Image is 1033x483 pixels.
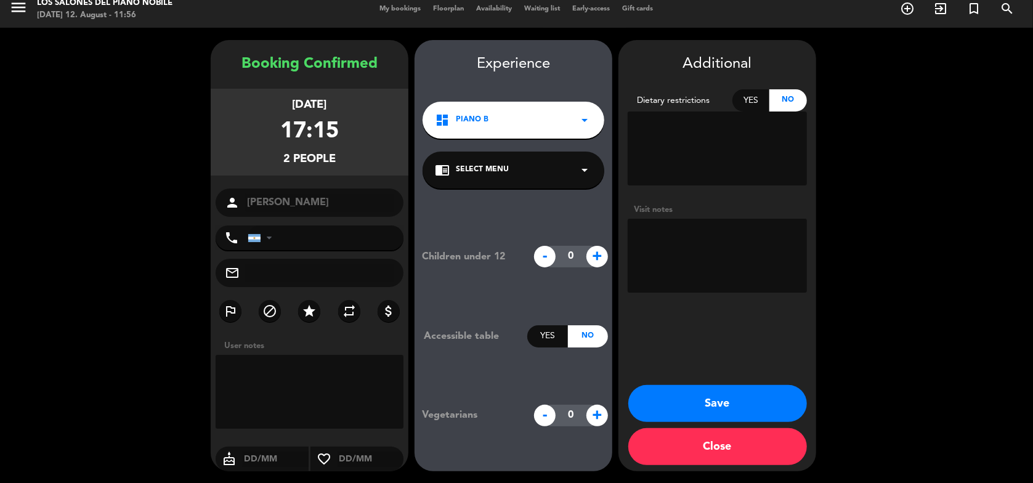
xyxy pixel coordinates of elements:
[415,52,612,76] div: Experience
[628,94,732,108] div: Dietary restrictions
[769,89,807,112] div: No
[456,114,488,126] span: PIANO B
[211,52,408,76] div: Booking Confirmed
[966,1,981,16] i: turned_in_not
[527,325,567,347] div: Yes
[225,266,240,280] i: mail_outline
[413,249,528,265] div: Children under 12
[586,246,608,267] span: +
[628,52,807,76] div: Additional
[280,114,339,150] div: 17:15
[534,246,556,267] span: -
[568,325,608,347] div: No
[567,6,617,12] span: Early-access
[262,304,277,319] i: block
[415,328,527,344] div: Accessible table
[1000,1,1015,16] i: search
[456,164,509,176] span: Select Menu
[900,1,915,16] i: add_circle_outline
[435,113,450,128] i: dashboard
[293,96,327,114] div: [DATE]
[617,6,660,12] span: Gift cards
[413,407,528,423] div: Vegetarians
[248,226,277,250] div: Argentina: +54
[338,452,403,467] input: DD/MM
[427,6,471,12] span: Floorplan
[577,113,592,128] i: arrow_drop_down
[381,304,396,319] i: attach_money
[302,304,317,319] i: star
[628,385,807,422] button: Save
[283,150,336,168] div: 2 people
[577,163,592,177] i: arrow_drop_down
[586,405,608,426] span: +
[218,339,408,352] div: User notes
[243,452,309,467] input: DD/MM
[435,163,450,177] i: chrome_reader_mode
[628,428,807,465] button: Close
[628,203,807,216] div: Visit notes
[223,304,238,319] i: outlined_flag
[310,452,338,466] i: favorite_border
[224,230,239,245] i: phone
[225,195,240,210] i: person
[732,89,770,112] div: Yes
[37,9,172,22] div: [DATE] 12. August - 11:56
[342,304,357,319] i: repeat
[933,1,948,16] i: exit_to_app
[374,6,427,12] span: My bookings
[534,405,556,426] span: -
[471,6,519,12] span: Availability
[519,6,567,12] span: Waiting list
[216,452,243,466] i: cake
